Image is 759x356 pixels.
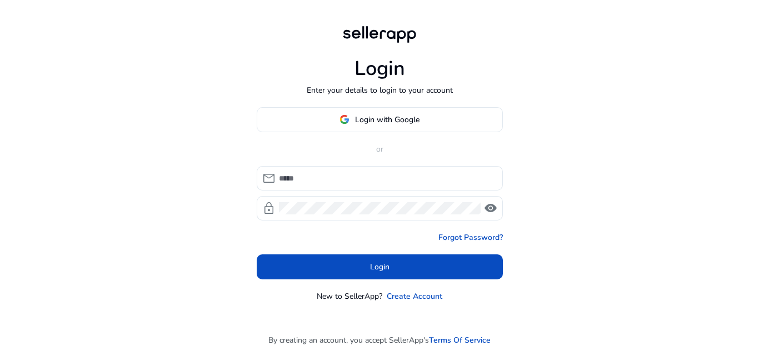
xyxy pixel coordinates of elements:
span: visibility [484,202,497,215]
a: Create Account [387,290,442,302]
button: Login with Google [257,107,503,132]
p: or [257,143,503,155]
p: Enter your details to login to your account [307,84,453,96]
p: New to SellerApp? [317,290,382,302]
span: lock [262,202,276,215]
span: Login [370,261,390,273]
img: google-logo.svg [339,114,349,124]
h1: Login [354,57,405,81]
span: mail [262,172,276,185]
a: Terms Of Service [429,334,491,346]
span: Login with Google [355,114,420,126]
a: Forgot Password? [438,232,503,243]
button: Login [257,254,503,279]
